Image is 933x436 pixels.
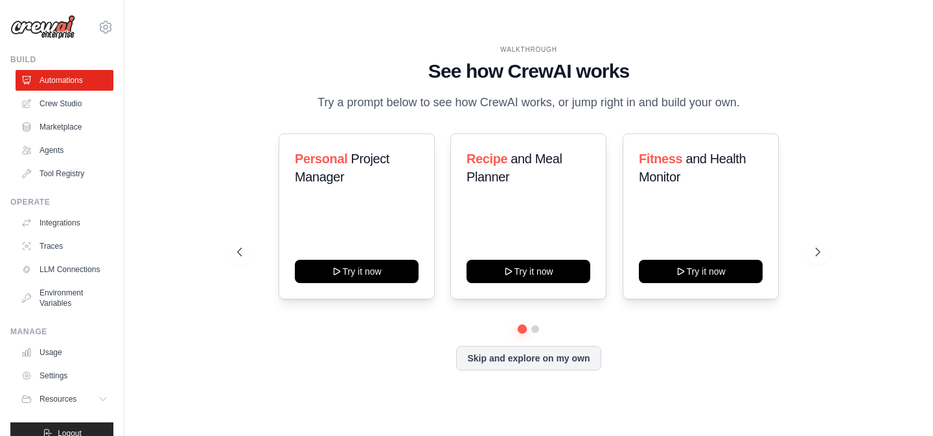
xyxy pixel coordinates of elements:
[466,260,590,283] button: Try it now
[10,15,75,40] img: Logo
[456,346,601,371] button: Skip and explore on my own
[639,152,682,166] span: Fitness
[466,152,507,166] span: Recipe
[10,327,113,337] div: Manage
[40,394,76,404] span: Resources
[16,70,113,91] a: Automations
[16,117,113,137] a: Marketplace
[16,93,113,114] a: Crew Studio
[295,152,389,184] span: Project Manager
[10,54,113,65] div: Build
[295,152,347,166] span: Personal
[311,93,746,112] p: Try a prompt below to see how CrewAI works, or jump right in and build your own.
[295,260,419,283] button: Try it now
[639,152,746,184] span: and Health Monitor
[16,342,113,363] a: Usage
[237,60,820,83] h1: See how CrewAI works
[639,260,763,283] button: Try it now
[16,282,113,314] a: Environment Variables
[16,236,113,257] a: Traces
[237,45,820,54] div: WALKTHROUGH
[16,163,113,184] a: Tool Registry
[10,197,113,207] div: Operate
[466,152,562,184] span: and Meal Planner
[16,389,113,409] button: Resources
[16,212,113,233] a: Integrations
[16,140,113,161] a: Agents
[16,259,113,280] a: LLM Connections
[16,365,113,386] a: Settings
